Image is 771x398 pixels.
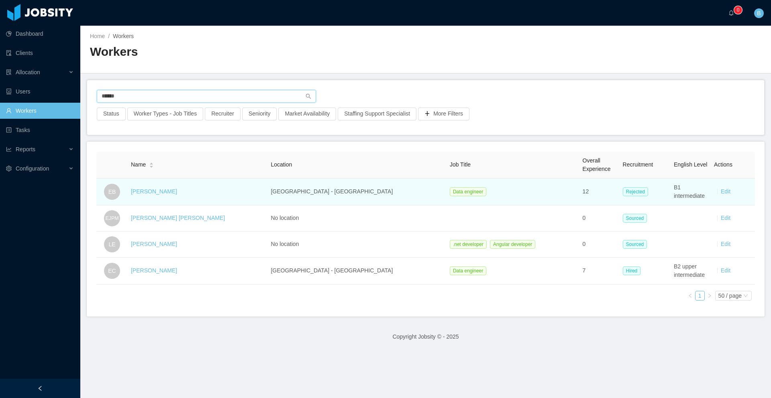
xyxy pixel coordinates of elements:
[490,240,535,249] span: Angular developer
[108,184,116,200] span: EB
[705,291,714,301] li: Next Page
[757,8,761,18] span: B
[271,161,292,168] span: Location
[306,93,311,99] i: icon: search
[105,211,118,225] span: EJPM
[113,33,134,39] span: Workers
[623,241,651,247] a: Sourced
[131,215,225,221] a: [PERSON_NAME] [PERSON_NAME]
[718,291,742,300] div: 50 / page
[80,323,771,351] footer: Copyright Jobsity © - 2025
[131,267,177,274] a: [PERSON_NAME]
[338,108,416,120] button: Staffing Support Specialist
[623,267,644,274] a: Hired
[108,263,116,279] span: EC
[149,162,154,164] i: icon: caret-up
[450,240,487,249] span: .net developer
[6,146,12,152] i: icon: line-chart
[623,215,651,221] a: Sourced
[131,241,177,247] a: [PERSON_NAME]
[743,293,748,299] i: icon: down
[721,215,730,221] a: Edit
[671,258,711,284] td: B2 upper intermediate
[721,241,730,247] a: Edit
[674,161,707,168] span: English Level
[131,188,177,195] a: [PERSON_NAME]
[108,33,110,39] span: /
[6,69,12,75] i: icon: solution
[450,187,486,196] span: Data engineer
[688,293,693,298] i: icon: left
[728,10,734,16] i: icon: bell
[97,108,126,120] button: Status
[623,161,653,168] span: Recruitment
[131,160,146,169] span: Name
[267,179,447,205] td: [GEOGRAPHIC_DATA] - [GEOGRAPHIC_DATA]
[6,122,74,138] a: icon: profileTasks
[90,33,105,39] a: Home
[696,291,704,300] a: 1
[714,161,732,168] span: Actions
[450,266,486,275] span: Data engineer
[278,108,336,120] button: Market Availability
[6,26,74,42] a: icon: pie-chartDashboard
[623,214,647,223] span: Sourced
[450,161,471,168] span: Job Title
[16,69,40,75] span: Allocation
[149,164,154,167] i: icon: caret-down
[623,240,647,249] span: Sourced
[16,146,35,152] span: Reports
[267,205,447,231] td: No location
[418,108,469,120] button: icon: plusMore Filters
[583,157,611,172] span: Overall Experience
[6,45,74,61] a: icon: auditClients
[707,293,712,298] i: icon: right
[127,108,203,120] button: Worker Types - Job Titles
[579,205,620,231] td: 0
[108,236,115,252] span: LE
[623,188,651,195] a: Rejected
[721,267,730,274] a: Edit
[267,258,447,284] td: [GEOGRAPHIC_DATA] - [GEOGRAPHIC_DATA]
[734,6,742,14] sup: 0
[16,165,49,172] span: Configuration
[721,188,730,195] a: Edit
[579,179,620,205] td: 12
[149,161,154,167] div: Sort
[6,103,74,119] a: icon: userWorkers
[242,108,277,120] button: Seniority
[6,166,12,171] i: icon: setting
[6,83,74,99] a: icon: robotUsers
[267,231,447,258] td: No location
[685,291,695,301] li: Previous Page
[90,44,426,60] h2: Workers
[579,258,620,284] td: 7
[623,266,641,275] span: Hired
[579,231,620,258] td: 0
[695,291,705,301] li: 1
[671,179,711,205] td: B1 intermediate
[205,108,241,120] button: Recruiter
[623,187,648,196] span: Rejected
